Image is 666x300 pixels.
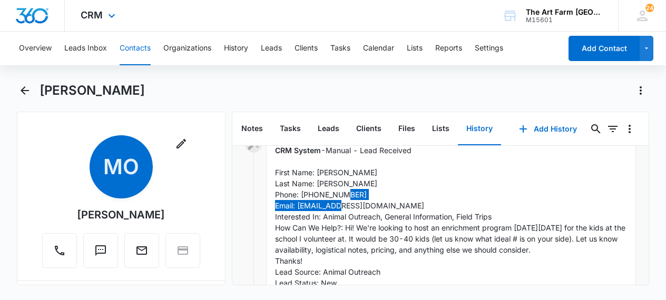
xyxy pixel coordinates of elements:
button: Filters [604,121,621,137]
button: Lists [407,32,423,65]
button: Leads [309,113,348,145]
button: Tasks [271,113,309,145]
button: Settings [475,32,503,65]
span: CRM System [275,146,321,155]
button: Email [124,233,159,268]
span: 24 [645,4,654,12]
button: Clients [295,32,318,65]
button: Text [83,233,118,268]
button: Files [390,113,424,145]
button: History [224,32,248,65]
button: Actions [632,82,649,99]
button: Notes [233,113,271,145]
div: [PERSON_NAME] [77,207,165,223]
button: Calendar [363,32,394,65]
button: Lists [424,113,458,145]
div: account id [526,16,603,24]
button: Back [17,82,33,99]
button: Call [42,233,77,268]
div: account name [526,8,603,16]
button: Reports [435,32,462,65]
button: Organizations [163,32,211,65]
button: Clients [348,113,390,145]
button: Add History [508,116,587,142]
h1: [PERSON_NAME] [40,83,145,98]
button: Overview [19,32,52,65]
a: Text [83,249,118,258]
button: Overflow Menu [621,121,638,137]
button: Leads [261,32,282,65]
button: Contacts [120,32,151,65]
button: Leads Inbox [64,32,107,65]
a: Email [124,249,159,258]
a: Call [42,249,77,258]
span: MO [90,135,153,198]
button: History [458,113,501,145]
button: Tasks [330,32,350,65]
div: notifications count [645,4,654,12]
button: Search... [587,121,604,137]
button: Add Contact [569,36,640,61]
span: CRM [81,9,103,21]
